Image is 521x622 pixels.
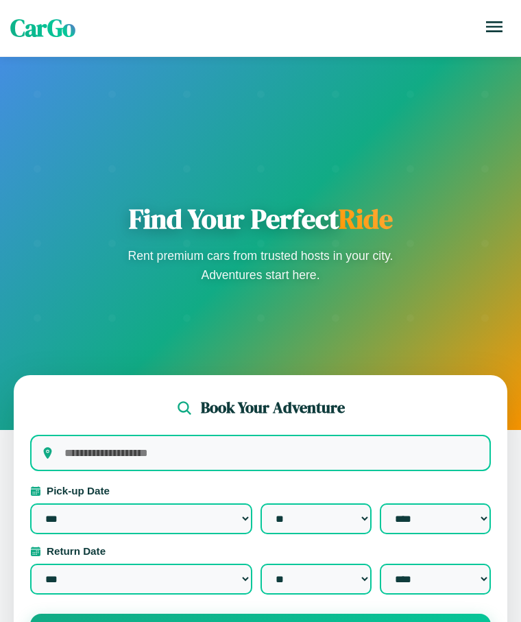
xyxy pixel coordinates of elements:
h2: Book Your Adventure [201,397,345,418]
h1: Find Your Perfect [123,202,398,235]
p: Rent premium cars from trusted hosts in your city. Adventures start here. [123,246,398,285]
label: Return Date [30,545,491,557]
label: Pick-up Date [30,485,491,497]
span: Ride [339,200,393,237]
span: CarGo [10,12,75,45]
